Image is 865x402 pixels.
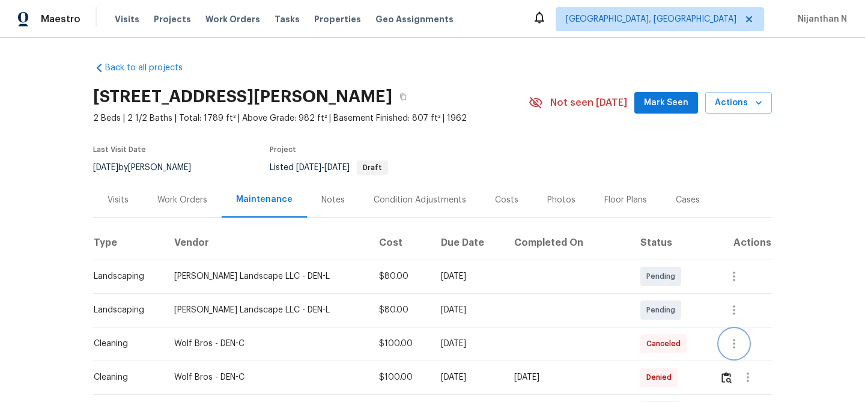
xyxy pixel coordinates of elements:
span: Actions [715,96,762,111]
span: Mark Seen [644,96,688,111]
button: Actions [705,92,772,114]
div: [DATE] [441,270,495,282]
span: Nijanthan N [793,13,847,25]
div: Landscaping [94,270,155,282]
div: by [PERSON_NAME] [93,160,205,175]
span: Tasks [275,15,300,23]
div: [DATE] [441,304,495,316]
div: Costs [495,194,518,206]
span: Geo Assignments [375,13,454,25]
th: Completed On [505,226,631,260]
span: 2 Beds | 2 1/2 Baths | Total: 1789 ft² | Above Grade: 982 ft² | Basement Finished: 807 ft² | 1962 [93,112,529,124]
div: $80.00 [379,304,422,316]
th: Vendor [165,226,369,260]
th: Status [631,226,709,260]
span: Canceled [646,338,685,350]
div: Wolf Bros - DEN-C [174,338,360,350]
div: Visits [108,194,129,206]
span: Project [270,146,296,153]
div: Landscaping [94,304,155,316]
th: Due Date [431,226,505,260]
th: Actions [710,226,772,260]
div: $100.00 [379,371,422,383]
div: Notes [321,194,345,206]
span: Pending [646,270,680,282]
span: Visits [115,13,139,25]
span: Not seen [DATE] [550,97,627,109]
span: Last Visit Date [93,146,146,153]
span: [DATE] [93,163,118,172]
button: Review Icon [720,363,733,392]
img: Review Icon [721,372,732,383]
span: Draft [358,164,387,171]
div: Condition Adjustments [374,194,466,206]
div: [PERSON_NAME] Landscape LLC - DEN-L [174,270,360,282]
span: Maestro [41,13,80,25]
span: [DATE] [324,163,350,172]
div: Cleaning [94,371,155,383]
div: Wolf Bros - DEN-C [174,371,360,383]
div: Cases [676,194,700,206]
div: Cleaning [94,338,155,350]
div: [DATE] [441,371,495,383]
a: Back to all projects [93,62,208,74]
span: Denied [646,371,676,383]
button: Mark Seen [634,92,698,114]
div: Work Orders [157,194,207,206]
div: [DATE] [441,338,495,350]
span: Projects [154,13,191,25]
div: $80.00 [379,270,422,282]
button: Copy Address [392,86,414,108]
th: Cost [369,226,431,260]
div: Floor Plans [604,194,647,206]
h2: [STREET_ADDRESS][PERSON_NAME] [93,91,392,103]
span: [GEOGRAPHIC_DATA], [GEOGRAPHIC_DATA] [566,13,736,25]
span: Work Orders [205,13,260,25]
div: $100.00 [379,338,422,350]
span: Pending [646,304,680,316]
div: Photos [547,194,575,206]
span: Listed [270,163,388,172]
th: Type [93,226,165,260]
span: [DATE] [296,163,321,172]
div: [DATE] [514,371,621,383]
span: Properties [314,13,361,25]
div: Maintenance [236,193,293,206]
span: - [296,163,350,172]
div: [PERSON_NAME] Landscape LLC - DEN-L [174,304,360,316]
